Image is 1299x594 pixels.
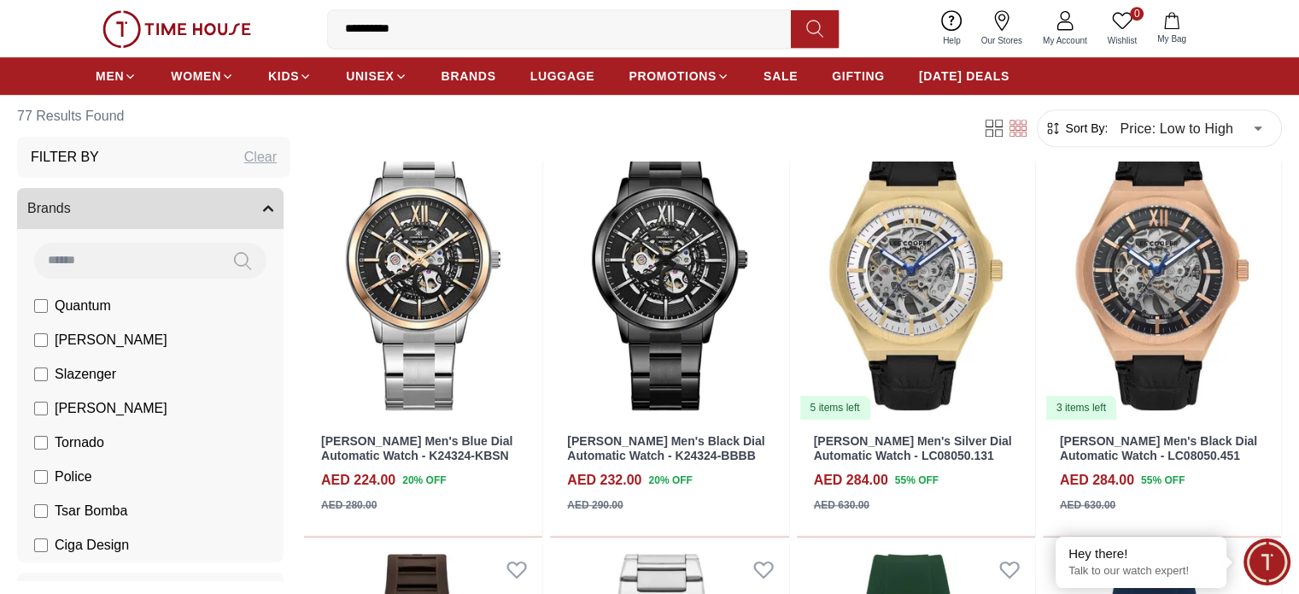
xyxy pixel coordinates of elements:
a: [PERSON_NAME] Men's Black Dial Automatic Watch - LC08050.451 [1060,434,1257,462]
input: Quantum [34,299,48,313]
a: [DATE] DEALS [919,61,1009,91]
img: Kenneth Scott Men's Black Dial Automatic Watch - K24324-BBBB [550,120,788,421]
img: Lee Cooper Men's Silver Dial Automatic Watch - LC08050.131 [797,120,1035,421]
span: PROMOTIONS [629,68,717,85]
input: Police [34,470,48,484]
button: Brands [17,188,284,229]
h4: AED 284.00 [1060,470,1134,491]
span: GIFTING [832,68,885,85]
a: WOMEN [171,61,234,91]
span: UNISEX [346,68,394,85]
a: [PERSON_NAME] Men's Black Dial Automatic Watch - K24324-BBBB [567,434,764,462]
span: 0 [1130,7,1144,21]
span: [DATE] DEALS [919,68,1009,85]
div: 3 items left [1046,396,1116,420]
p: Talk to our watch expert! [1068,564,1214,579]
input: Tsar Bomba [34,504,48,518]
div: AED 630.00 [1060,497,1115,513]
h4: AED 232.00 [567,470,641,491]
div: Clear [244,147,277,168]
span: LUGGAGE [530,68,595,85]
a: Lee Cooper Men's Black Dial Automatic Watch - LC08050.4513 items left [1043,120,1281,421]
span: SALE [764,68,798,85]
div: Price: Low to High [1108,104,1274,152]
h3: Filter By [31,147,99,168]
span: KIDS [268,68,299,85]
input: Slazenger [34,368,48,381]
button: My Bag [1147,9,1197,49]
span: Our Stores [974,34,1029,47]
a: MEN [96,61,137,91]
span: My Account [1036,34,1094,47]
span: Wishlist [1101,34,1144,47]
div: AED 290.00 [567,497,623,513]
a: [PERSON_NAME] Men's Blue Dial Automatic Watch - K24324-KBSN [321,434,512,462]
span: Police [55,467,92,487]
span: Help [936,34,968,47]
span: Tsar Bomba [55,501,127,521]
span: MEN [96,68,124,85]
a: [PERSON_NAME] Men's Silver Dial Automatic Watch - LC08050.131 [814,434,1012,462]
span: 55 % OFF [1141,473,1185,488]
div: 5 items left [800,396,870,420]
span: Ciga Design [55,535,129,556]
input: [PERSON_NAME] [34,333,48,347]
button: Sort By: [1044,120,1108,137]
span: BRANDS [442,68,496,85]
a: 0Wishlist [1097,7,1147,50]
img: ... [102,10,251,48]
div: Chat Widget [1243,538,1290,585]
input: Tornado [34,436,48,450]
span: [PERSON_NAME] [55,330,167,350]
a: SALE [764,61,798,91]
input: [PERSON_NAME] [34,402,48,415]
span: WOMEN [171,68,221,85]
h6: 77 Results Found [17,96,290,137]
h4: AED 284.00 [814,470,888,491]
a: BRANDS [442,61,496,91]
div: AED 280.00 [321,497,377,513]
img: Lee Cooper Men's Black Dial Automatic Watch - LC08050.451 [1043,120,1281,421]
a: Our Stores [971,7,1033,50]
span: [PERSON_NAME] [55,398,167,419]
span: 20 % OFF [402,473,446,488]
span: 20 % OFF [648,473,692,488]
a: PROMOTIONS [629,61,729,91]
span: 55 % OFF [895,473,939,488]
img: Kenneth Scott Men's Blue Dial Automatic Watch - K24324-KBSN [304,120,542,421]
span: Slazenger [55,364,116,385]
h4: AED 224.00 [321,470,395,491]
div: AED 630.00 [814,497,869,513]
span: Tornado [55,432,104,453]
a: UNISEX [346,61,407,91]
a: Help [933,7,971,50]
a: GIFTING [832,61,885,91]
span: My Bag [1150,32,1193,45]
span: Quantum [55,296,111,316]
span: Brands [27,198,71,219]
a: KIDS [268,61,312,91]
a: Lee Cooper Men's Silver Dial Automatic Watch - LC08050.1315 items left [797,120,1035,421]
span: Sort By: [1062,120,1108,137]
a: LUGGAGE [530,61,595,91]
div: Hey there! [1068,545,1214,562]
input: Ciga Design [34,538,48,552]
